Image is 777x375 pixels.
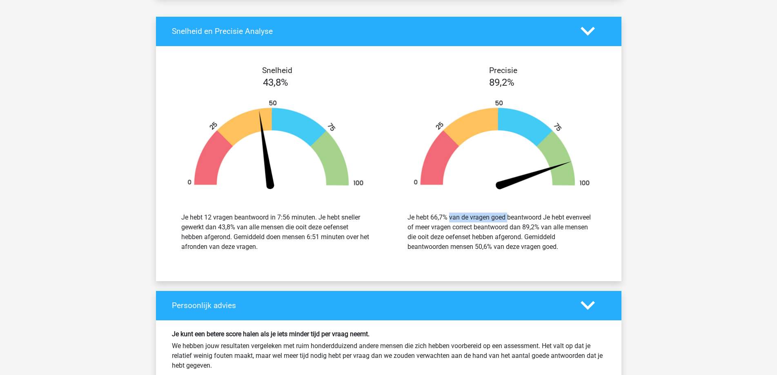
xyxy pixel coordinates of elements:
[263,77,288,88] span: 43,8%
[181,213,370,252] div: Je hebt 12 vragen beantwoord in 7:56 minuten. Je hebt sneller gewerkt dan 43,8% van alle mensen d...
[175,100,376,193] img: 44.7b37acb1dd65.png
[172,330,606,338] h6: Je kunt een betere score halen als je iets minder tijd per vraag neemt.
[489,77,514,88] span: 89,2%
[398,66,609,75] h4: Precisie
[172,27,568,36] h4: Snelheid en Precisie Analyse
[172,341,606,371] p: We hebben jouw resultaten vergeleken met ruim honderdduizend andere mensen die zich hebben voorbe...
[172,301,568,310] h4: Persoonlijk advies
[172,66,383,75] h4: Snelheid
[401,100,603,193] img: 89.5aedc6aefd8c.png
[407,213,596,252] div: Je hebt 66,7% van de vragen goed beantwoord Je hebt evenveel of meer vragen correct beantwoord da...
